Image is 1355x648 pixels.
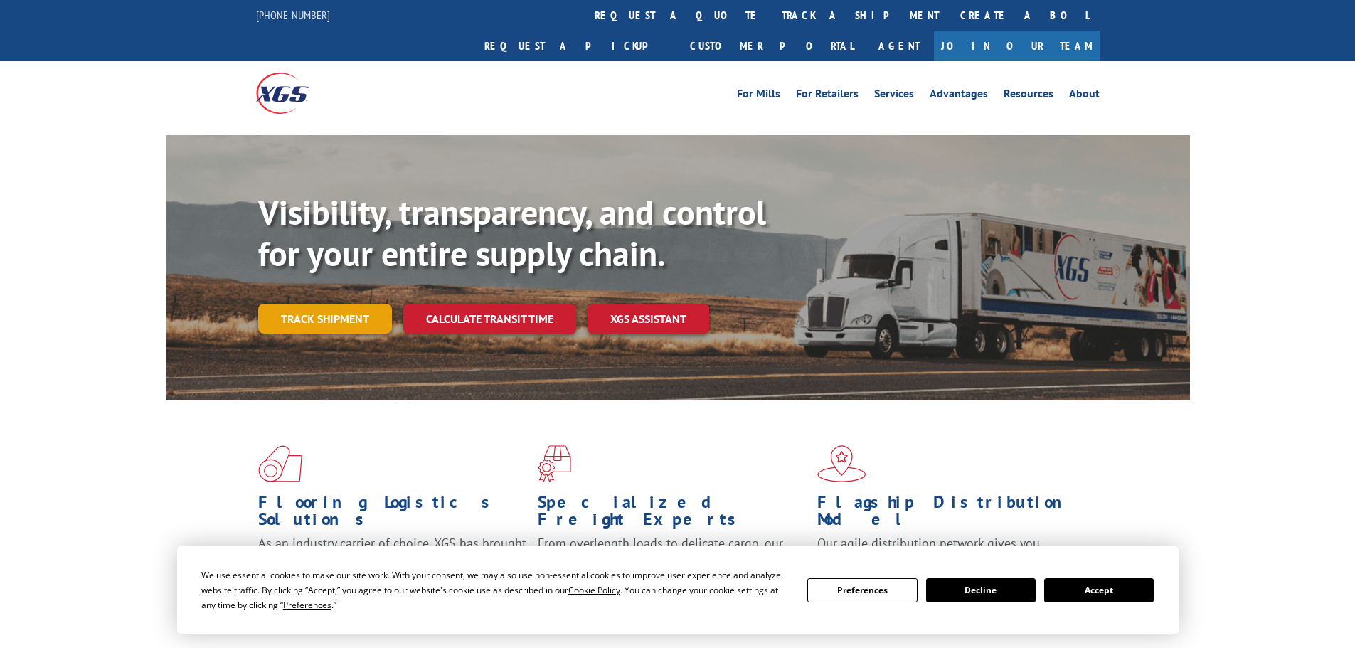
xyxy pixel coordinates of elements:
[1004,88,1053,104] a: Resources
[538,535,807,598] p: From overlength loads to delicate cargo, our experienced staff knows the best way to move your fr...
[874,88,914,104] a: Services
[679,31,864,61] a: Customer Portal
[474,31,679,61] a: Request a pickup
[817,535,1079,568] span: Our agile distribution network gives you nationwide inventory management on demand.
[568,584,620,596] span: Cookie Policy
[934,31,1100,61] a: Join Our Team
[258,445,302,482] img: xgs-icon-total-supply-chain-intelligence-red
[1069,88,1100,104] a: About
[538,445,571,482] img: xgs-icon-focused-on-flooring-red
[737,88,780,104] a: For Mills
[864,31,934,61] a: Agent
[283,599,331,611] span: Preferences
[201,568,790,612] div: We use essential cookies to make our site work. With your consent, we may also use non-essential ...
[403,304,576,334] a: Calculate transit time
[177,546,1179,634] div: Cookie Consent Prompt
[796,88,859,104] a: For Retailers
[538,494,807,535] h1: Specialized Freight Experts
[258,535,526,585] span: As an industry carrier of choice, XGS has brought innovation and dedication to flooring logistics...
[256,8,330,22] a: [PHONE_NUMBER]
[817,445,866,482] img: xgs-icon-flagship-distribution-model-red
[1044,578,1154,602] button: Accept
[807,578,917,602] button: Preferences
[817,494,1086,535] h1: Flagship Distribution Model
[588,304,709,334] a: XGS ASSISTANT
[926,578,1036,602] button: Decline
[930,88,988,104] a: Advantages
[258,190,766,275] b: Visibility, transparency, and control for your entire supply chain.
[258,494,527,535] h1: Flooring Logistics Solutions
[258,304,392,334] a: Track shipment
